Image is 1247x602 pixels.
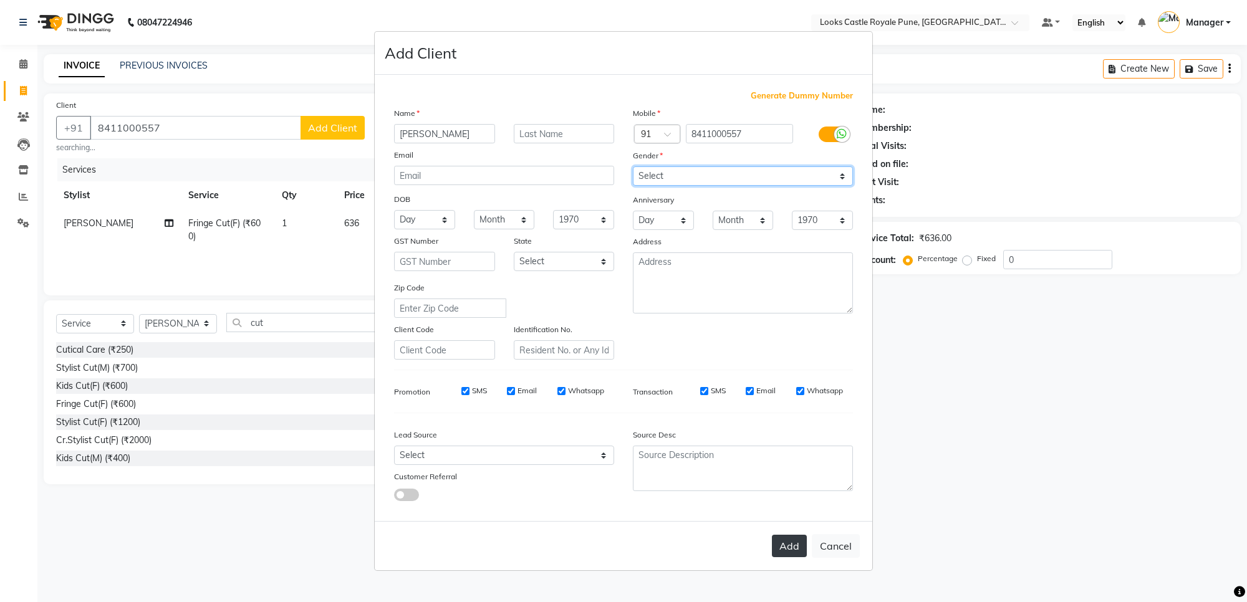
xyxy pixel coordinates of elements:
label: GST Number [394,236,438,247]
label: Transaction [633,386,673,398]
label: Customer Referral [394,471,457,482]
label: Identification No. [514,324,572,335]
input: First Name [394,124,495,143]
label: Gender [633,150,663,161]
input: Client Code [394,340,495,360]
input: GST Number [394,252,495,271]
label: Email [756,385,776,396]
input: Enter Zip Code [394,299,506,318]
label: Zip Code [394,282,425,294]
input: Resident No. or Any Id [514,340,615,360]
span: Generate Dummy Number [751,90,853,102]
label: Promotion [394,386,430,398]
label: SMS [711,385,726,396]
label: Email [394,150,413,161]
label: Source Desc [633,429,676,441]
label: Mobile [633,108,660,119]
h4: Add Client [385,42,456,64]
input: Email [394,166,614,185]
label: DOB [394,194,410,205]
button: Add [772,535,807,557]
label: Lead Source [394,429,437,441]
label: Address [633,236,662,247]
button: Cancel [812,534,860,558]
label: Anniversary [633,194,674,206]
label: SMS [472,385,487,396]
label: Whatsapp [568,385,604,396]
input: Mobile [686,124,794,143]
label: Email [518,385,537,396]
label: Whatsapp [807,385,843,396]
label: Client Code [394,324,434,335]
input: Last Name [514,124,615,143]
label: State [514,236,532,247]
label: Name [394,108,420,119]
